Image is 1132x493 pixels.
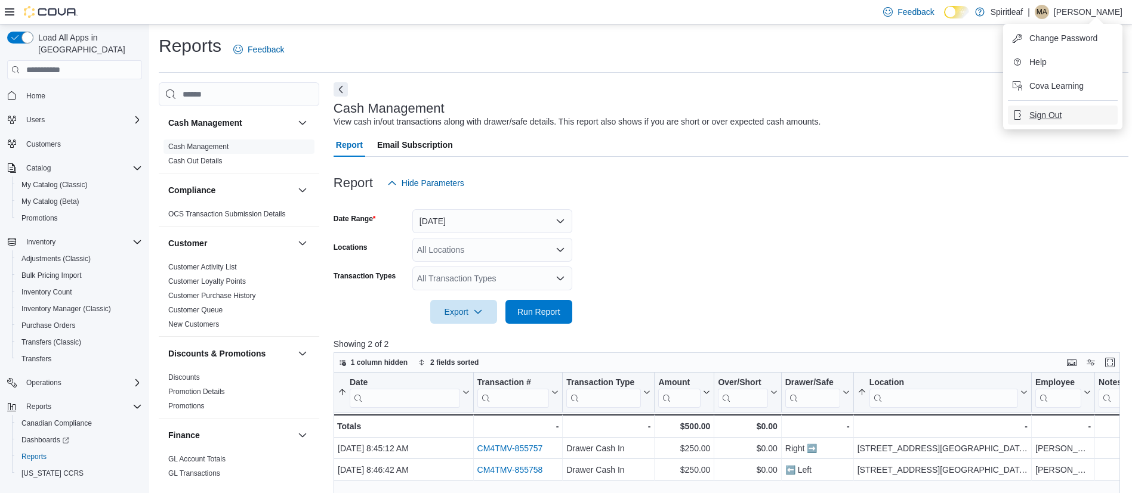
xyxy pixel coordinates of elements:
span: My Catalog (Beta) [17,194,142,209]
span: MA [1037,5,1047,19]
span: Cova Learning [1029,80,1084,92]
div: Cash Management [159,139,319,173]
button: 1 column hidden [334,355,412,370]
a: Reports [17,449,51,464]
button: Compliance [295,183,310,197]
a: Promotions [17,211,63,225]
a: Adjustments (Classic) [17,252,95,266]
h3: Cash Management [168,117,242,129]
button: Home [2,86,147,104]
a: Customer Purchase History [168,292,256,300]
button: Reports [2,398,147,415]
div: - [566,419,650,433]
span: Hide Parameters [402,177,464,189]
span: Purchase Orders [17,318,142,333]
button: Canadian Compliance [12,415,147,432]
a: Purchase Orders [17,318,81,333]
span: Bulk Pricing Import [21,271,82,280]
div: $0.00 [718,442,777,456]
a: GL Transactions [168,469,220,478]
a: New Customers [168,320,219,328]
a: OCS Transaction Submission Details [168,210,286,218]
p: Spiritleaf [991,5,1023,19]
a: Transfers [17,352,56,366]
div: Drawer Cash In [566,463,650,478]
button: Transaction Type [566,377,650,408]
label: Locations [334,243,368,252]
div: $0.00 [718,463,777,478]
a: CM4TMV-855757 [477,444,542,454]
span: Canadian Compliance [21,418,92,428]
div: Location [869,377,1017,389]
span: Customers [26,139,61,149]
button: Adjustments (Classic) [12,250,147,267]
div: Finance [159,452,319,485]
span: Run Report [517,306,560,318]
span: Promotions [21,213,58,223]
button: Sign Out [1008,106,1118,125]
a: Promotions [168,402,205,410]
div: Transaction Type [566,377,641,389]
button: Customer [168,237,293,249]
button: Operations [21,376,66,390]
span: GL Account Totals [168,454,226,464]
span: Reports [21,452,47,461]
span: My Catalog (Classic) [17,178,142,192]
div: - [1035,419,1091,433]
div: - [857,419,1027,433]
span: Transfers [21,354,51,364]
button: Amount [658,377,710,408]
span: Operations [26,378,61,387]
button: Purchase Orders [12,317,147,334]
div: Drawer Cash In [566,442,650,456]
span: Canadian Compliance [17,416,142,430]
a: Customer Loyalty Points [168,277,246,286]
button: Promotions [12,210,147,227]
button: Discounts & Promotions [168,348,293,359]
img: Cova [24,6,78,18]
input: Dark Mode [944,6,969,18]
button: Catalog [2,160,147,176]
span: Purchase Orders [21,321,76,330]
button: Inventory [2,234,147,250]
a: CM4TMV-855758 [477,466,542,475]
span: OCS Transaction Submission Details [168,209,286,219]
button: Employee [1035,377,1091,408]
span: Bulk Pricing Import [17,268,142,283]
span: Report [336,133,363,157]
div: Over/Short [718,377,767,408]
span: 1 column hidden [351,358,408,367]
p: [PERSON_NAME] [1054,5,1122,19]
div: - [477,419,559,433]
button: Change Password [1008,29,1118,48]
span: Catalog [21,161,142,175]
span: My Catalog (Classic) [21,180,88,190]
label: Date Range [334,214,376,224]
button: Cash Management [295,116,310,130]
button: My Catalog (Beta) [12,193,147,210]
button: Customers [2,135,147,153]
div: View cash in/out transactions along with drawer/safe details. This report also shows if you are s... [334,116,821,128]
span: Reports [26,402,51,411]
button: Operations [2,374,147,391]
span: Transfers [17,352,142,366]
span: Promotions [17,211,142,225]
span: Cash Out Details [168,156,223,166]
button: Discounts & Promotions [295,346,310,361]
p: | [1028,5,1030,19]
span: Transfers (Classic) [17,335,142,349]
a: Cash Out Details [168,157,223,165]
span: Users [21,113,142,127]
span: Washington CCRS [17,466,142,480]
span: Cash Management [168,142,229,151]
span: Promotions [168,401,205,411]
button: Open list of options [556,245,565,255]
div: [PERSON_NAME] [1035,442,1091,456]
p: Showing 2 of 2 [334,338,1128,350]
span: Feedback [897,6,934,18]
a: Inventory Count [17,285,77,299]
span: Customer Queue [168,305,223,315]
div: [STREET_ADDRESS][GEOGRAPHIC_DATA]) [857,442,1027,456]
